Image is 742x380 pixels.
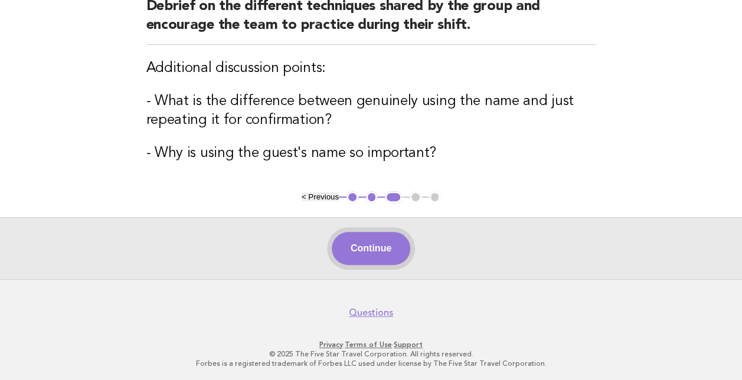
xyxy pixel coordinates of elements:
button: 3 [385,191,402,203]
a: Questions [349,307,393,319]
button: 1 [347,191,358,203]
button: Continue [332,232,410,265]
button: 2 [366,191,378,203]
p: · · [17,340,725,349]
h3: Additional discussion points: [146,59,596,78]
button: < Previous [302,192,339,201]
p: Forbes is a registered trademark of Forbes LLC used under license by The Five Star Travel Corpora... [17,359,725,368]
a: Privacy [319,340,343,349]
a: Terms of Use [345,340,392,349]
a: Support [394,340,423,349]
p: © 2025 The Five Star Travel Corporation. All rights reserved. [17,349,725,359]
h3: - What is the difference between genuinely using the name and just repeating it for confirmation? [146,92,596,130]
h3: - Why is using the guest's name so important? [146,144,596,163]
